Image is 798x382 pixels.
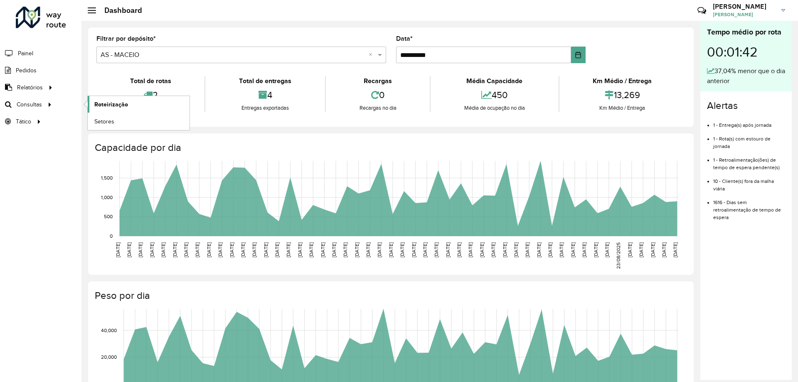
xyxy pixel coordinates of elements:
[18,49,33,58] span: Painel
[274,242,280,257] text: [DATE]
[713,11,775,18] span: [PERSON_NAME]
[263,242,268,257] text: [DATE]
[101,354,117,360] text: 20,000
[110,233,113,239] text: 0
[616,242,621,269] text: 23/08/2025
[468,242,473,257] text: [DATE]
[328,104,428,112] div: Recargas no dia
[96,34,156,44] label: Filtrar por depósito
[17,100,42,109] span: Consultas
[707,27,785,38] div: Tempo médio por rota
[377,242,382,257] text: [DATE]
[661,242,667,257] text: [DATE]
[581,242,587,257] text: [DATE]
[160,242,166,257] text: [DATE]
[99,76,202,86] div: Total de rotas
[115,242,121,257] text: [DATE]
[16,66,37,75] span: Pedidos
[713,150,785,171] li: 1 - Retroalimentação(ões) de tempo de espera pendente(s)
[445,242,451,257] text: [DATE]
[207,104,323,112] div: Entregas exportadas
[94,117,114,126] span: Setores
[251,242,257,257] text: [DATE]
[562,104,683,112] div: Km Médio / Entrega
[240,242,246,257] text: [DATE]
[559,242,564,257] text: [DATE]
[331,242,337,257] text: [DATE]
[513,242,519,257] text: [DATE]
[571,47,586,63] button: Choose Date
[433,104,556,112] div: Média de ocupação no dia
[713,192,785,221] li: 1616 - Dias sem retroalimentação de tempo de espera
[604,242,610,257] text: [DATE]
[101,328,117,333] text: 40,000
[94,100,128,109] span: Roteirização
[638,242,644,257] text: [DATE]
[713,2,775,10] h3: [PERSON_NAME]
[593,242,598,257] text: [DATE]
[16,117,31,126] span: Tático
[399,242,405,257] text: [DATE]
[99,86,202,104] div: 2
[562,76,683,86] div: Km Médio / Entrega
[693,2,711,20] a: Contato Rápido
[479,242,485,257] text: [DATE]
[95,142,685,154] h4: Capacidade por dia
[707,66,785,86] div: 37,04% menor que o dia anterior
[138,242,143,257] text: [DATE]
[369,50,376,60] span: Clear all
[627,242,633,257] text: [DATE]
[308,242,314,257] text: [DATE]
[536,242,542,257] text: [DATE]
[172,242,177,257] text: [DATE]
[707,38,785,66] div: 00:01:42
[502,242,507,257] text: [DATE]
[88,113,190,130] a: Setores
[672,242,678,257] text: [DATE]
[713,115,785,129] li: 1 - Entrega(s) após jornada
[570,242,576,257] text: [DATE]
[433,86,556,104] div: 450
[328,86,428,104] div: 0
[396,34,413,44] label: Data
[17,83,43,92] span: Relatórios
[456,242,462,257] text: [DATE]
[207,86,323,104] div: 4
[713,171,785,192] li: 10 - Cliente(s) fora da malha viária
[525,242,530,257] text: [DATE]
[195,242,200,257] text: [DATE]
[126,242,132,257] text: [DATE]
[95,290,685,302] h4: Peso por dia
[562,86,683,104] div: 13,269
[88,96,190,113] a: Roteirização
[320,242,325,257] text: [DATE]
[422,242,428,257] text: [DATE]
[650,242,655,257] text: [DATE]
[354,242,360,257] text: [DATE]
[206,242,212,257] text: [DATE]
[490,242,496,257] text: [DATE]
[207,76,323,86] div: Total de entregas
[411,242,416,257] text: [DATE]
[104,214,113,219] text: 500
[297,242,303,257] text: [DATE]
[388,242,394,257] text: [DATE]
[286,242,291,257] text: [DATE]
[96,6,142,15] h2: Dashboard
[365,242,371,257] text: [DATE]
[149,242,155,257] text: [DATE]
[101,175,113,180] text: 1,500
[433,76,556,86] div: Média Capacidade
[328,76,428,86] div: Recargas
[707,100,785,112] h4: Alertas
[342,242,348,257] text: [DATE]
[713,129,785,150] li: 1 - Rota(s) com estouro de jornada
[217,242,223,257] text: [DATE]
[183,242,189,257] text: [DATE]
[547,242,553,257] text: [DATE]
[229,242,234,257] text: [DATE]
[433,242,439,257] text: [DATE]
[101,195,113,200] text: 1,000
